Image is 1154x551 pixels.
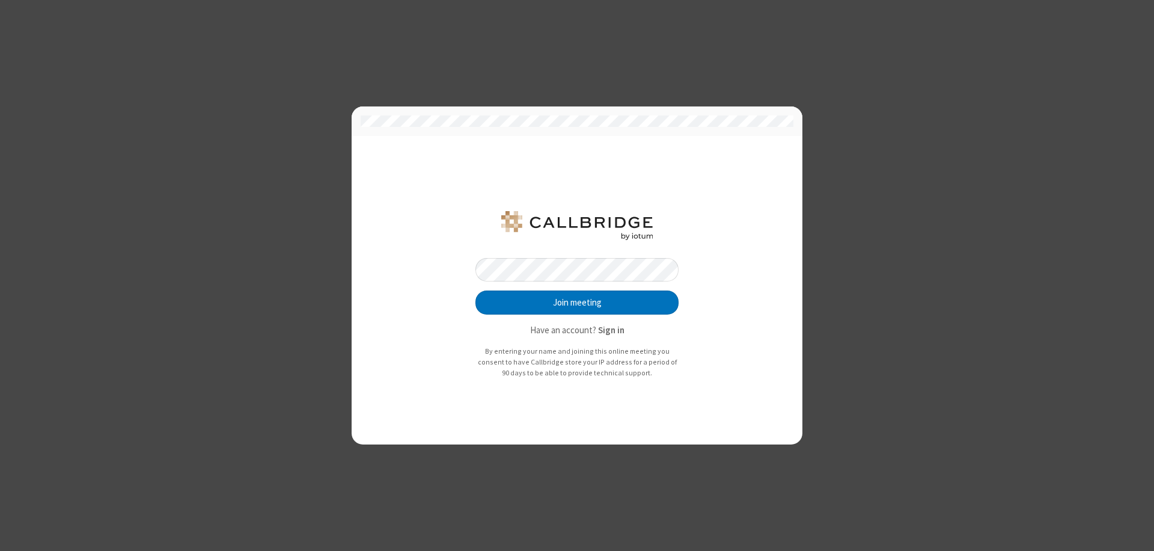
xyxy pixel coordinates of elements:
p: By entering your name and joining this online meeting you consent to have Callbridge store your I... [475,346,679,378]
strong: Sign in [598,324,624,336]
button: Sign in [598,324,624,337]
img: QA Selenium DO NOT DELETE OR CHANGE [499,211,655,240]
button: Join meeting [475,291,679,315]
p: Have an account? [475,324,679,337]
